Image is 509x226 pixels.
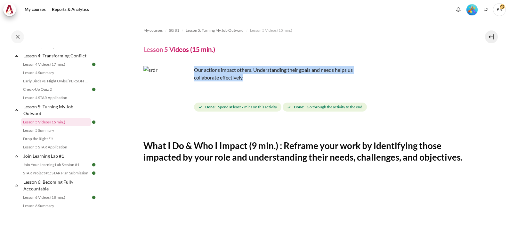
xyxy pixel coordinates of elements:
[143,28,163,33] span: My courses
[169,27,179,34] a: SG B1
[21,143,91,151] a: Lesson 5 STAR Application
[21,169,91,177] a: STAR Project #1: STAR Plan Submission
[91,87,97,92] img: Done
[250,28,292,33] span: Lesson 5 Videos (15 min.)
[21,94,91,102] a: Lesson 4 STAR Application
[143,66,191,114] img: srdr
[21,77,91,85] a: Early Birds vs. Night Owls ([PERSON_NAME]'s Story)
[21,135,91,143] a: Drop the Right Fit
[91,119,97,125] img: Done
[143,66,368,81] p: Our actions impact others. Understanding their goals and needs helps us collaborate effectively.
[250,27,292,34] a: Lesson 5 Videos (15 min.)
[21,69,91,77] a: Lesson 4 Summary
[464,4,480,15] a: Level #5
[481,5,490,14] button: Languages
[493,3,506,16] span: PK
[22,51,91,60] a: Lesson 4: Transforming Conflict
[169,28,179,33] span: SG B1
[143,140,464,163] h2: What I Do & Who I Impact (9 min.) : Reframe your work by identifying those impacted by your role ...
[91,62,97,67] img: Done
[13,53,20,59] span: Collapse
[50,3,91,16] a: Reports & Analytics
[5,5,14,14] img: Architeck
[294,104,304,110] strong: Done:
[143,27,163,34] a: My courses
[91,170,97,176] img: Done
[21,61,91,68] a: Lesson 4 Videos (17 min.)
[21,118,91,126] a: Lesson 5 Videos (15 min.)
[466,4,478,15] img: Level #5
[13,153,20,159] span: Collapse
[143,45,215,54] h4: Lesson 5 Videos (15 min.)
[143,25,464,36] nav: Navigation bar
[307,104,362,110] span: Go through the activity to the end
[21,86,91,93] a: Check-Up Quiz 2
[493,3,506,16] a: User menu
[13,182,20,188] span: Collapse
[22,152,91,160] a: Join Learning Lab #1
[22,178,91,193] a: Lesson 6: Becoming Fully Accountable
[91,195,97,200] img: Done
[22,3,48,16] a: My courses
[218,104,277,110] span: Spend at least 7 mins on this activity
[186,27,244,34] a: Lesson 5: Turning My Job Outward
[21,127,91,134] a: Lesson 5 Summary
[205,104,215,110] strong: Done:
[194,101,368,113] div: Completion requirements for Lesson 5 Videos (15 min.)
[13,107,20,113] span: Collapse
[3,3,19,16] a: Architeck Architeck
[91,162,97,168] img: Done
[22,102,91,118] a: Lesson 5: Turning My Job Outward
[454,5,463,14] div: Show notification window with no new notifications
[186,28,244,33] span: Lesson 5: Turning My Job Outward
[21,161,91,169] a: Join Your Learning Lab Session #1
[21,202,91,210] a: Lesson 6 Summary
[21,194,91,201] a: Lesson 6 Videos (18 min.)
